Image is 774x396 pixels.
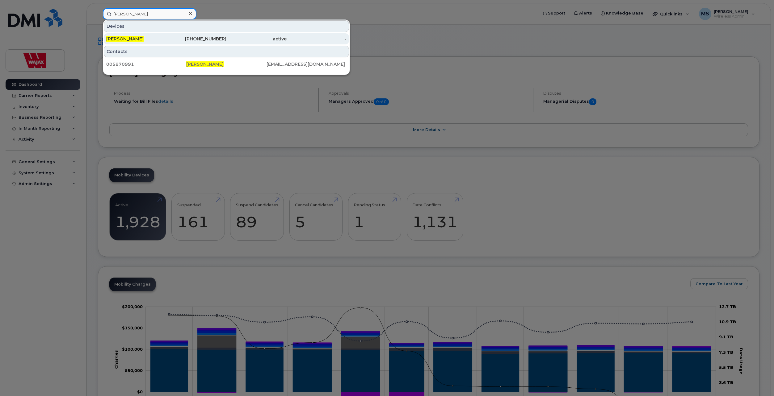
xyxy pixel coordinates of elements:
div: 005870991 [106,61,186,67]
span: [PERSON_NAME] [106,36,144,42]
div: - [287,36,347,42]
div: [PHONE_NUMBER] [166,36,227,42]
div: Contacts [104,46,349,57]
span: [PERSON_NAME] [186,61,224,67]
a: [PERSON_NAME][PHONE_NUMBER]active- [104,33,349,44]
div: Devices [104,20,349,32]
div: active [226,36,287,42]
div: [EMAIL_ADDRESS][DOMAIN_NAME] [267,61,347,67]
a: 005870991[PERSON_NAME][EMAIL_ADDRESS][DOMAIN_NAME] [104,59,349,70]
